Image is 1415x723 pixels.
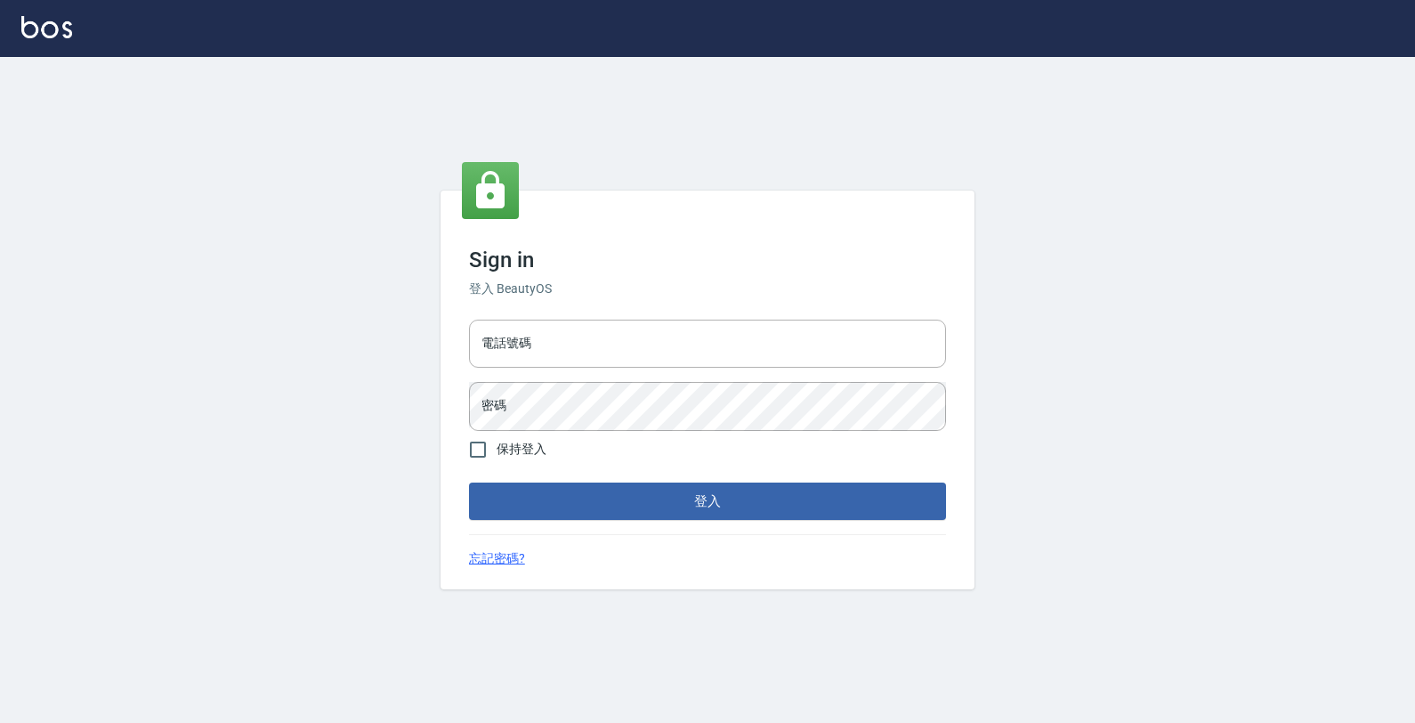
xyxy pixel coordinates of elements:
h6: 登入 BeautyOS [469,280,946,298]
h3: Sign in [469,248,946,272]
span: 保持登入 [497,440,546,459]
img: Logo [21,16,72,38]
a: 忘記密碼? [469,549,525,568]
button: 登入 [469,483,946,520]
